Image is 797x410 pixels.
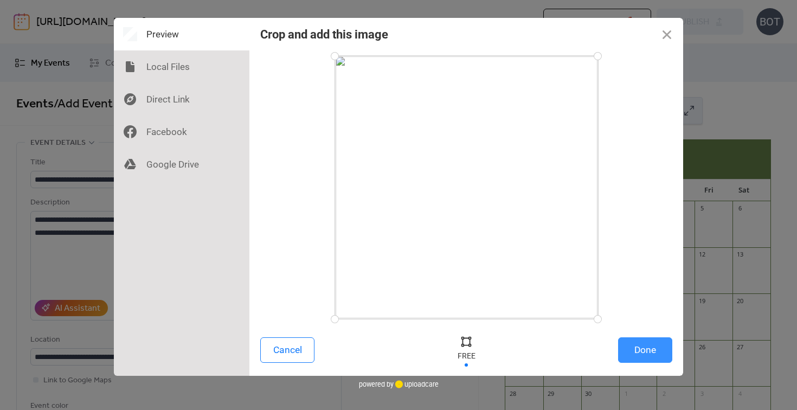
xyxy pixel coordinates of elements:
button: Cancel [260,337,314,363]
button: Close [651,18,683,50]
div: Crop and add this image [260,28,388,41]
a: uploadcare [394,380,439,388]
div: powered by [359,376,439,392]
div: Preview [114,18,249,50]
div: Facebook [114,116,249,148]
button: Done [618,337,672,363]
div: Local Files [114,50,249,83]
div: Google Drive [114,148,249,181]
div: Direct Link [114,83,249,116]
